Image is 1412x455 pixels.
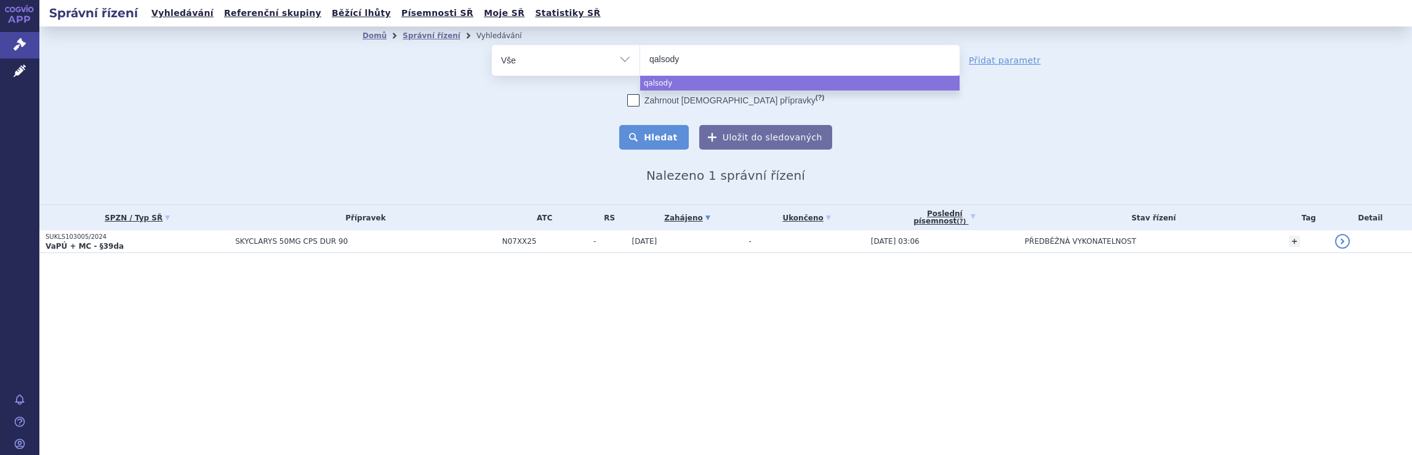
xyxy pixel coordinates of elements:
[531,5,604,22] a: Statistiky SŘ
[957,218,966,225] abbr: (?)
[220,5,325,22] a: Referenční skupiny
[480,5,528,22] a: Moje SŘ
[748,209,864,227] a: Ukončeno
[632,237,657,246] span: [DATE]
[1019,205,1283,230] th: Stav řízení
[496,205,587,230] th: ATC
[39,4,148,22] h2: Správní řízení
[229,205,495,230] th: Přípravek
[502,237,587,246] span: N07XX25
[1329,205,1412,230] th: Detail
[640,76,960,91] li: qalsody
[476,26,538,45] li: Vyhledávání
[1289,236,1300,247] a: +
[871,205,1019,230] a: Poslednípísemnost(?)
[46,242,124,251] strong: VaPÚ + MC - §39da
[627,94,824,107] label: Zahrnout [DEMOGRAPHIC_DATA] přípravky
[363,31,387,40] a: Domů
[235,237,495,246] span: SKYCLARYS 50MG CPS DUR 90
[871,237,920,246] span: [DATE] 03:06
[632,209,743,227] a: Zahájeno
[699,125,832,150] button: Uložit do sledovaných
[619,125,689,150] button: Hledat
[398,5,477,22] a: Písemnosti SŘ
[1335,234,1350,249] a: detail
[328,5,395,22] a: Běžící lhůty
[1283,205,1329,230] th: Tag
[748,237,751,246] span: -
[46,209,229,227] a: SPZN / Typ SŘ
[646,168,805,183] span: Nalezeno 1 správní řízení
[587,205,626,230] th: RS
[46,233,229,241] p: SUKLS103005/2024
[403,31,460,40] a: Správní řízení
[969,54,1041,66] a: Přidat parametr
[593,237,626,246] span: -
[148,5,217,22] a: Vyhledávání
[1025,237,1136,246] span: PŘEDBĚŽNÁ VYKONATELNOST
[816,94,824,102] abbr: (?)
